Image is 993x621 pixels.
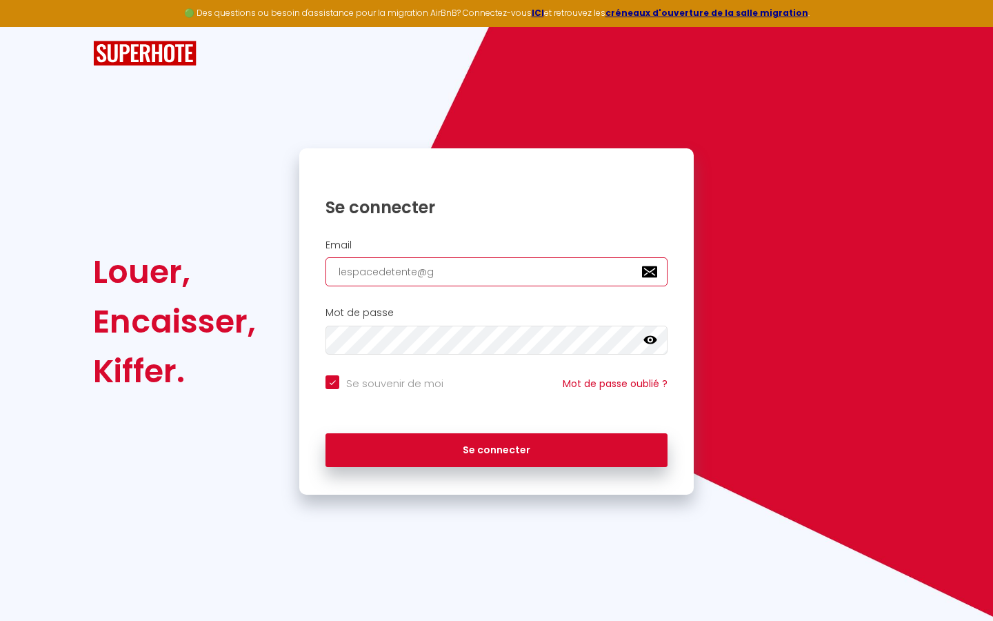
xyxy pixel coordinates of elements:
[325,257,668,286] input: Ton Email
[93,346,256,396] div: Kiffer.
[563,377,668,391] a: Mot de passe oublié ?
[325,197,668,218] h1: Se connecter
[11,6,52,47] button: Ouvrir le widget de chat LiveChat
[325,307,668,319] h2: Mot de passe
[93,247,256,297] div: Louer,
[325,433,668,468] button: Se connecter
[93,297,256,346] div: Encaisser,
[325,239,668,251] h2: Email
[93,41,197,66] img: SuperHote logo
[605,7,808,19] a: créneaux d'ouverture de la salle migration
[532,7,544,19] a: ICI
